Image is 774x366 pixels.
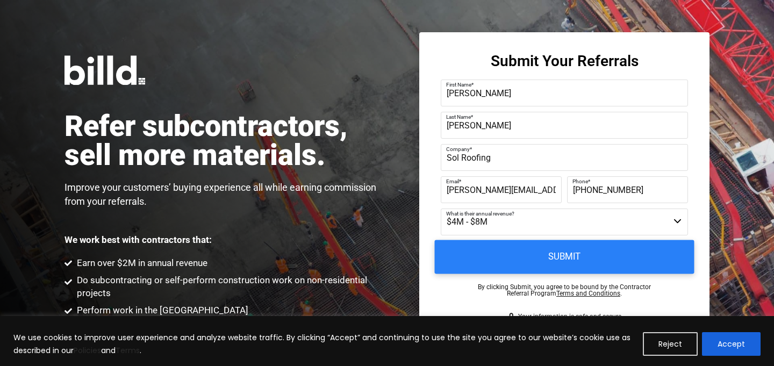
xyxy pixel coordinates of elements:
[446,178,459,184] span: Email
[64,112,387,170] h1: Refer subcontractors, sell more materials.
[491,54,639,69] h3: Submit Your Referrals
[64,235,212,245] p: We work best with contractors that:
[702,332,761,356] button: Accept
[556,290,620,297] a: Terms and Conditions
[116,345,140,356] a: Terms
[74,304,248,317] span: Perform work in the [GEOGRAPHIC_DATA]
[515,313,621,320] span: Your information is safe and secure
[13,331,635,357] p: We use cookies to improve user experience and analyze website traffic. By clicking “Accept” and c...
[643,332,698,356] button: Reject
[74,345,101,356] a: Policies
[446,114,471,120] span: Last Name
[74,274,388,300] span: Do subcontracting or self-perform construction work on non-residential projects
[572,178,588,184] span: Phone
[64,181,387,209] p: Improve your customers’ buying experience all while earning commission from your referrals.
[478,284,651,297] p: By clicking Submit, you agree to be bound by the Contractor Referral Program .
[446,146,470,152] span: Company
[74,257,207,270] span: Earn over $2M in annual revenue
[446,82,471,88] span: First Name
[435,240,694,274] input: Submit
